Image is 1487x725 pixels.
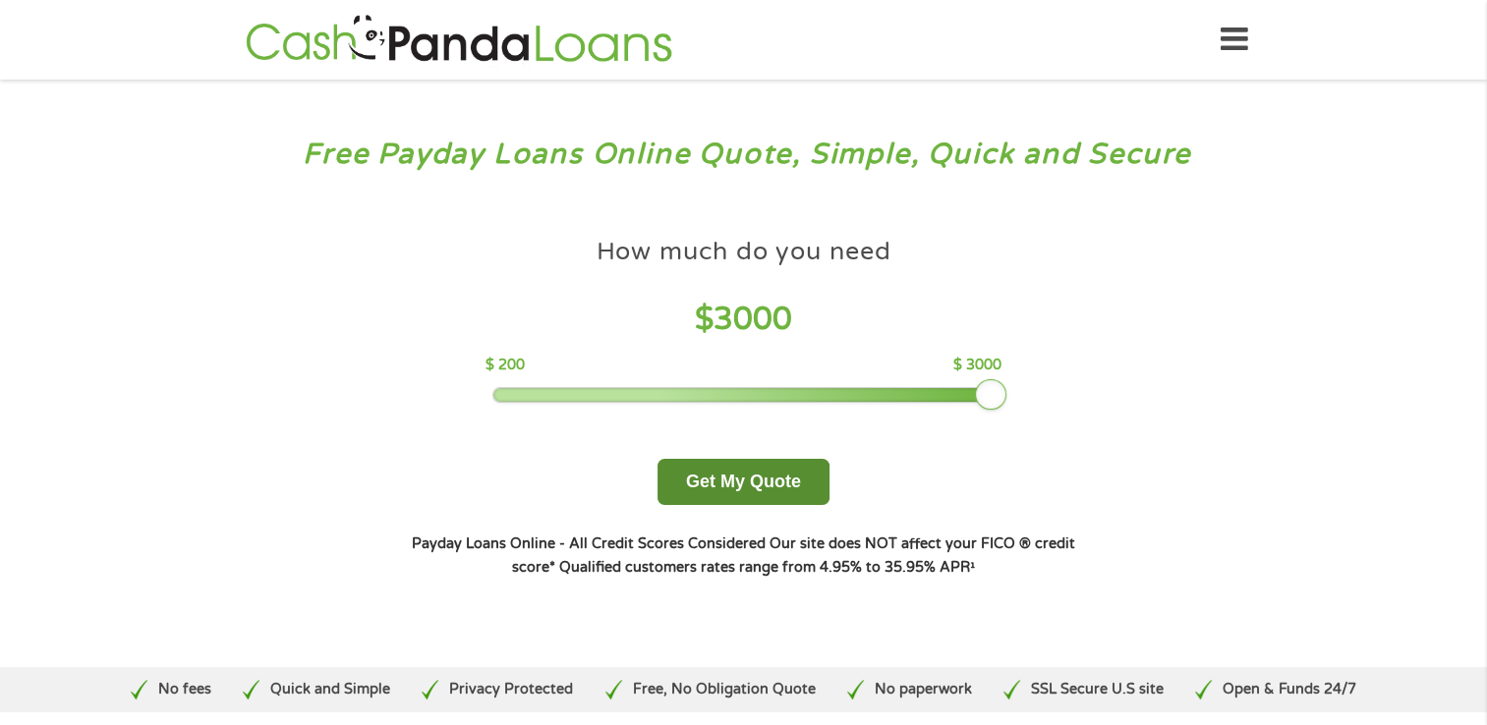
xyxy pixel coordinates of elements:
p: SSL Secure U.S site [1031,679,1164,700]
p: Privacy Protected [449,679,573,700]
p: Open & Funds 24/7 [1223,679,1356,700]
h4: How much do you need [597,236,891,268]
h3: Free Payday Loans Online Quote, Simple, Quick and Secure [57,137,1431,173]
button: Get My Quote [658,459,829,505]
strong: Payday Loans Online - All Credit Scores Considered [412,535,766,552]
strong: Qualified customers rates range from 4.95% to 35.95% APR¹ [559,559,975,576]
p: No paperwork [875,679,972,700]
p: Quick and Simple [270,679,390,700]
p: $ 3000 [953,355,1001,376]
h4: $ [486,300,1001,340]
p: $ 200 [486,355,525,376]
p: Free, No Obligation Quote [632,679,815,700]
img: GetLoanNow Logo [240,12,678,68]
strong: Our site does NOT affect your FICO ® credit score* [512,535,1075,576]
span: 3000 [714,301,792,338]
p: No fees [158,679,211,700]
